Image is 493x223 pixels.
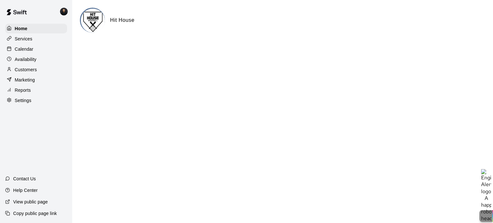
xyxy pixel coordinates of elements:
[13,176,36,182] p: Contact Us
[13,187,38,193] p: Help Center
[5,34,67,44] a: Services
[15,97,31,104] p: Settings
[5,65,67,74] a: Customers
[59,5,72,18] div: Gregory Lewandoski
[5,24,67,33] a: Home
[15,56,37,63] p: Availability
[5,55,67,64] a: Availability
[13,199,48,205] p: View public page
[60,8,68,15] img: Gregory Lewandoski
[15,66,37,73] p: Customers
[5,44,67,54] a: Calendar
[15,87,31,93] p: Reports
[13,210,57,217] p: Copy public page link
[110,16,134,24] h6: Hit House
[15,36,32,42] p: Services
[15,77,35,83] p: Marketing
[81,9,105,33] img: Hit House logo
[5,75,67,85] a: Marketing
[5,85,67,95] a: Reports
[15,46,33,52] p: Calendar
[5,96,67,105] a: Settings
[15,25,28,32] p: Home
